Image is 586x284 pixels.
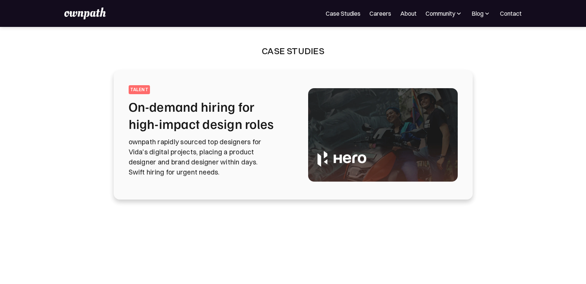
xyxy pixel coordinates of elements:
[129,137,290,177] p: ownpath rapidly sourced top designers for Vida's digital projects, placing a product designer and...
[472,9,491,18] div: Blog
[400,9,417,18] a: About
[130,87,148,93] div: talent
[426,9,455,18] div: Community
[129,85,458,185] a: talentOn-demand hiring for high-impact design rolesownpath rapidly sourced top designers for Vida...
[262,45,324,57] div: Case Studies
[326,9,361,18] a: Case Studies
[500,9,522,18] a: Contact
[472,9,484,18] div: Blog
[369,9,391,18] a: Careers
[426,9,463,18] div: Community
[129,98,290,132] h2: On-demand hiring for high-impact design roles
